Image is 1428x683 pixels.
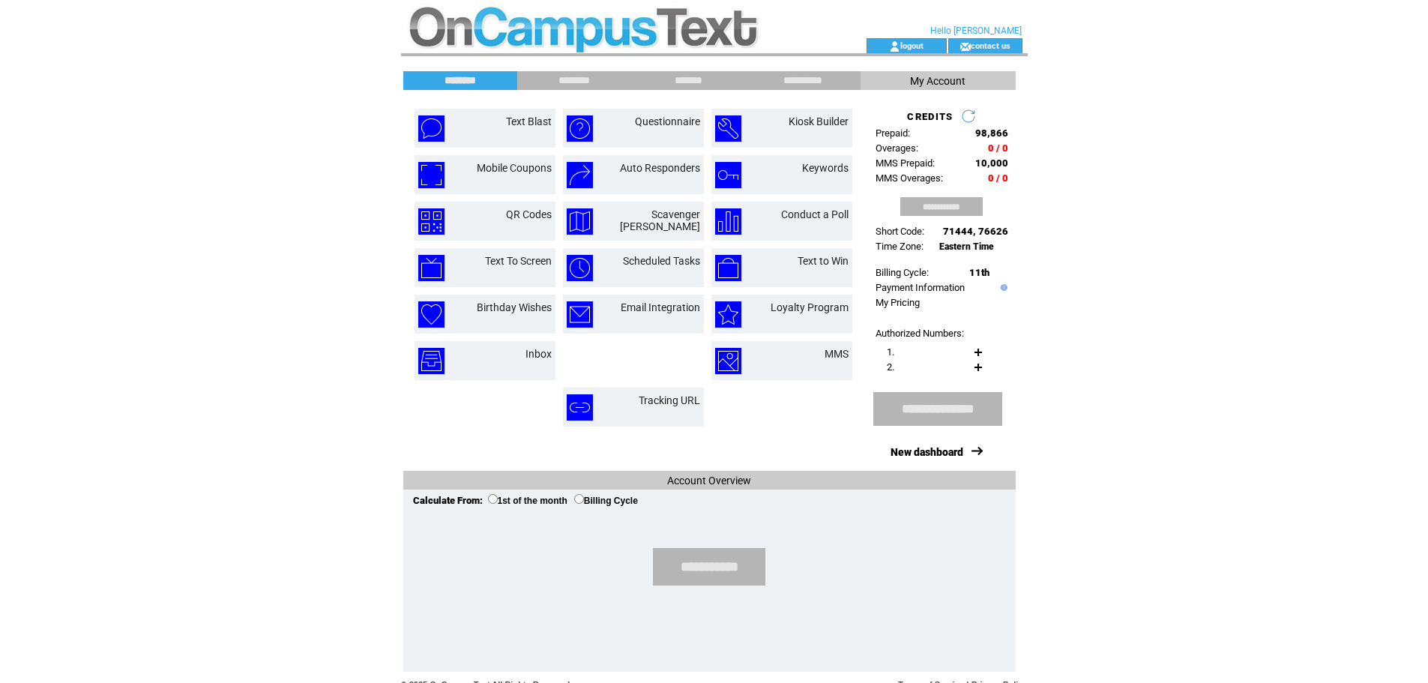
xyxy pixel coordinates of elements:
img: mms.png [715,348,741,374]
a: logout [900,40,924,50]
label: Billing Cycle [574,496,638,506]
span: 71444, 76626 [943,226,1008,237]
input: Billing Cycle [574,494,584,504]
a: Tracking URL [639,394,700,406]
span: Time Zone: [876,241,924,252]
img: mobile-coupons.png [418,162,445,188]
a: Conduct a Poll [781,208,849,220]
a: Loyalty Program [771,301,849,313]
span: MMS Prepaid: [876,157,935,169]
img: email-integration.png [567,301,593,328]
span: Calculate From: [413,495,483,506]
img: text-to-screen.png [418,255,445,281]
span: Account Overview [667,475,751,487]
img: birthday-wishes.png [418,301,445,328]
img: scheduled-tasks.png [567,255,593,281]
img: loyalty-program.png [715,301,741,328]
span: 10,000 [975,157,1008,169]
a: Scheduled Tasks [623,255,700,267]
span: CREDITS [907,111,953,122]
span: Short Code: [876,226,924,237]
img: kiosk-builder.png [715,115,741,142]
span: 2. [887,361,894,373]
img: keywords.png [715,162,741,188]
img: account_icon.gif [889,40,900,52]
img: inbox.png [418,348,445,374]
a: Auto Responders [620,162,700,174]
span: Billing Cycle: [876,267,929,278]
span: Prepaid: [876,127,910,139]
a: contact us [971,40,1010,50]
span: Hello [PERSON_NAME] [930,25,1022,36]
a: Questionnaire [635,115,700,127]
span: 98,866 [975,127,1008,139]
img: contact_us_icon.gif [959,40,971,52]
span: 1. [887,346,894,358]
a: Inbox [525,348,552,360]
a: My Pricing [876,297,920,308]
span: 11th [969,267,989,278]
img: questionnaire.png [567,115,593,142]
a: New dashboard [891,446,963,458]
a: Payment Information [876,282,965,293]
img: text-blast.png [418,115,445,142]
a: Email Integration [621,301,700,313]
input: 1st of the month [488,494,498,504]
a: Text to Win [798,255,849,267]
label: 1st of the month [488,496,567,506]
span: Overages: [876,142,918,154]
a: Birthday Wishes [477,301,552,313]
a: Scavenger [PERSON_NAME] [620,208,700,232]
img: conduct-a-poll.png [715,208,741,235]
a: Kiosk Builder [789,115,849,127]
span: 0 / 0 [988,142,1008,154]
img: qr-codes.png [418,208,445,235]
span: MMS Overages: [876,172,943,184]
img: auto-responders.png [567,162,593,188]
span: Eastern Time [939,241,994,252]
img: help.gif [997,284,1007,291]
span: Authorized Numbers: [876,328,964,339]
a: Keywords [802,162,849,174]
img: tracking-url.png [567,394,593,421]
a: Text To Screen [485,255,552,267]
a: MMS [825,348,849,360]
a: Mobile Coupons [477,162,552,174]
span: 0 / 0 [988,172,1008,184]
img: text-to-win.png [715,255,741,281]
a: QR Codes [506,208,552,220]
span: My Account [910,75,965,87]
a: Text Blast [506,115,552,127]
img: scavenger-hunt.png [567,208,593,235]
